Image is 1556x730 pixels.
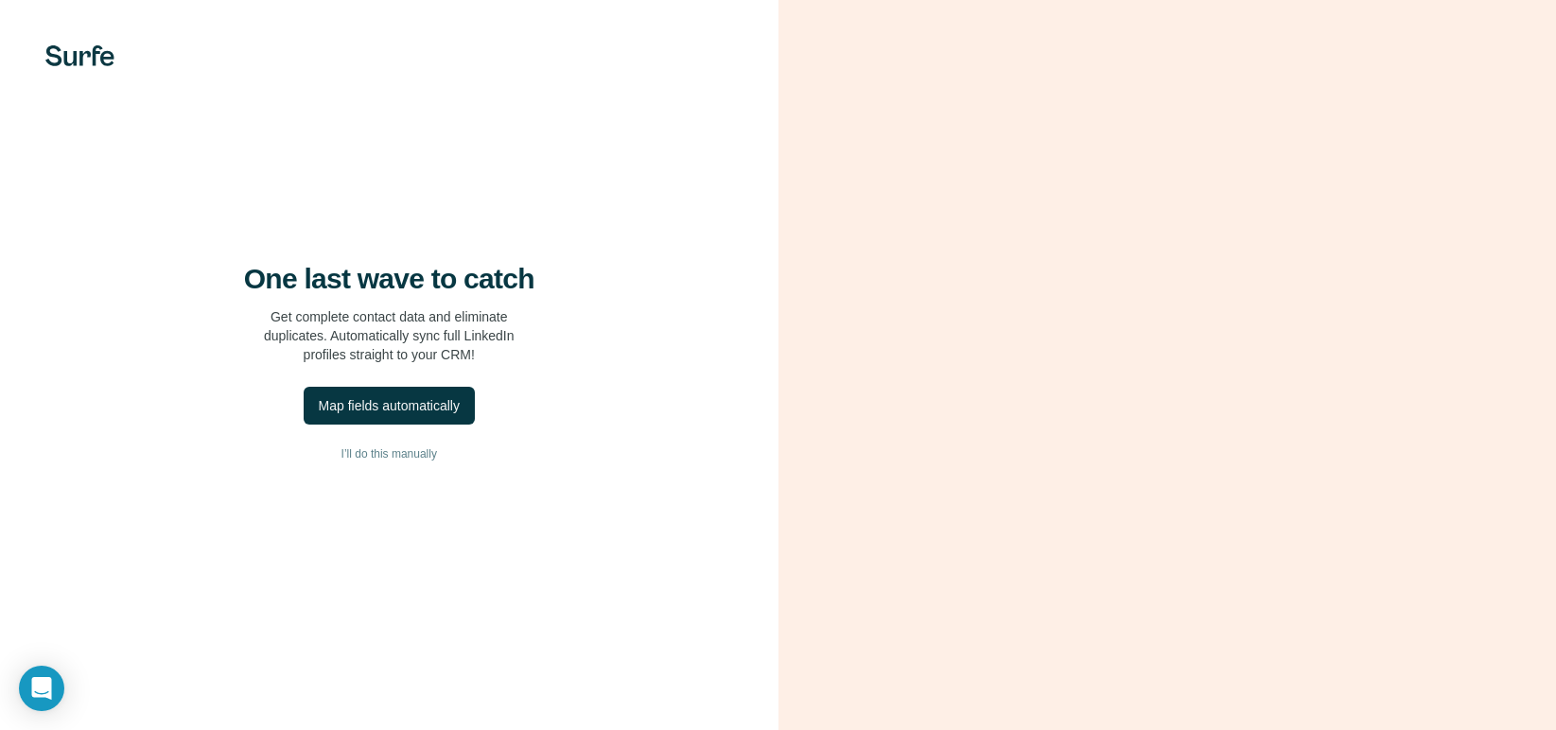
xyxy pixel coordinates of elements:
[341,445,437,462] span: I’ll do this manually
[319,396,460,415] div: Map fields automatically
[244,262,534,296] h4: One last wave to catch
[304,387,475,425] button: Map fields automatically
[19,666,64,711] div: Open Intercom Messenger
[45,45,114,66] img: Surfe's logo
[264,307,515,364] p: Get complete contact data and eliminate duplicates. Automatically sync full LinkedIn profiles str...
[38,440,741,468] button: I’ll do this manually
